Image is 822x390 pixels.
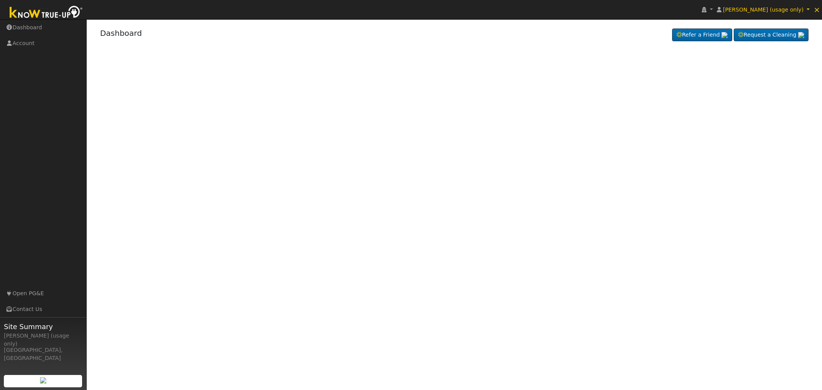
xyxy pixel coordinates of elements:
span: [PERSON_NAME] (usage only) [723,7,804,13]
span: × [814,5,820,14]
a: Refer a Friend [672,29,732,42]
a: Dashboard [100,29,142,38]
div: [GEOGRAPHIC_DATA], [GEOGRAPHIC_DATA] [4,346,82,362]
img: retrieve [798,32,804,38]
a: Request a Cleaning [734,29,809,42]
div: [PERSON_NAME] (usage only) [4,332,82,348]
img: Know True-Up [6,4,87,22]
img: retrieve [40,377,46,383]
span: Site Summary [4,321,82,332]
img: retrieve [721,32,728,38]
